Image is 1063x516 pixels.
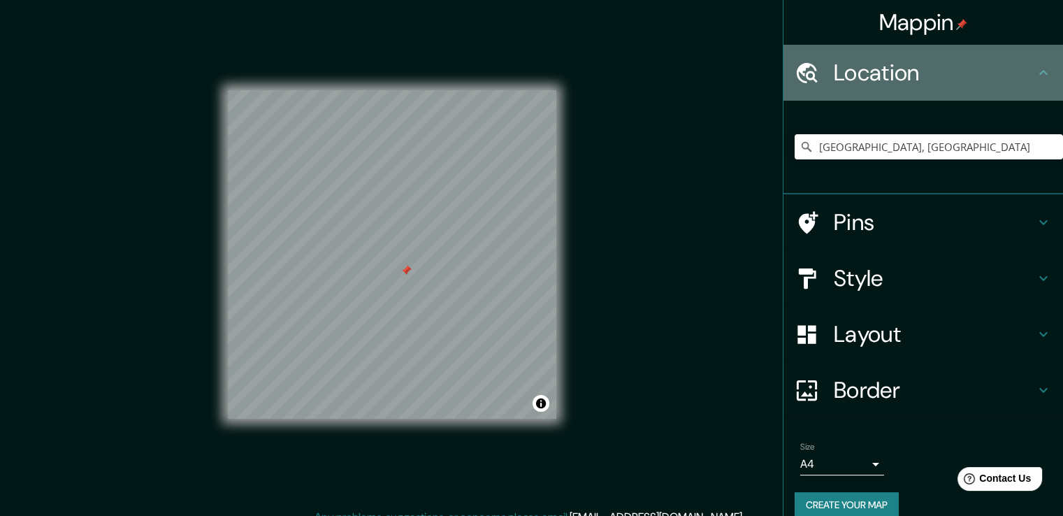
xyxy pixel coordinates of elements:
[795,134,1063,159] input: Pick your city or area
[879,8,968,36] h4: Mappin
[533,395,549,412] button: Toggle attribution
[783,194,1063,250] div: Pins
[228,90,556,419] canvas: Map
[834,376,1035,404] h4: Border
[783,250,1063,306] div: Style
[956,19,967,30] img: pin-icon.png
[783,306,1063,362] div: Layout
[783,362,1063,418] div: Border
[783,45,1063,101] div: Location
[834,320,1035,348] h4: Layout
[834,264,1035,292] h4: Style
[800,453,884,475] div: A4
[939,461,1048,501] iframe: Help widget launcher
[834,208,1035,236] h4: Pins
[800,441,815,453] label: Size
[834,59,1035,87] h4: Location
